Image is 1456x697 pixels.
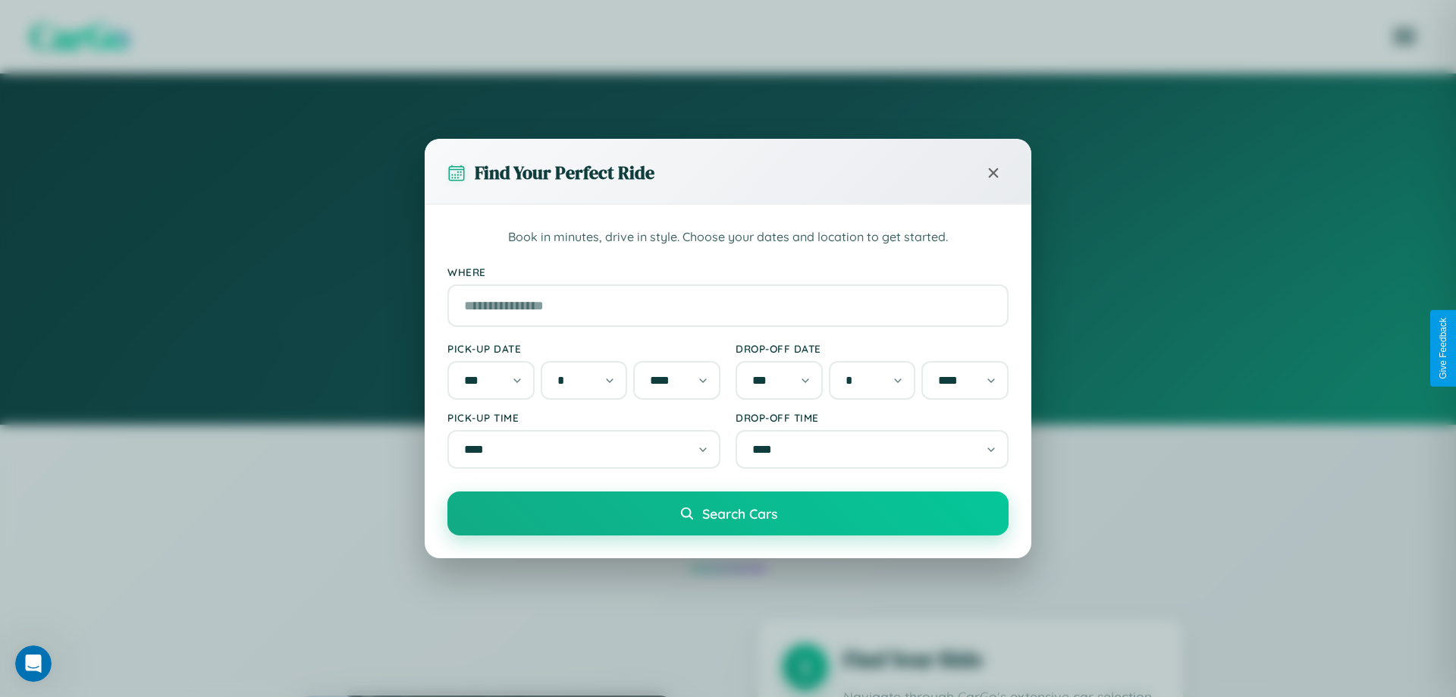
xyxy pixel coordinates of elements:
[447,265,1009,278] label: Where
[736,411,1009,424] label: Drop-off Time
[736,342,1009,355] label: Drop-off Date
[447,411,720,424] label: Pick-up Time
[702,505,777,522] span: Search Cars
[447,342,720,355] label: Pick-up Date
[447,491,1009,535] button: Search Cars
[447,228,1009,247] p: Book in minutes, drive in style. Choose your dates and location to get started.
[475,160,654,185] h3: Find Your Perfect Ride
